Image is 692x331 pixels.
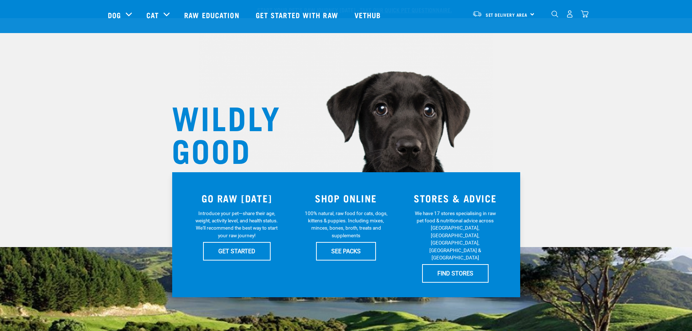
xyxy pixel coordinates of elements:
img: home-icon@2x.png [581,10,588,18]
h3: GO RAW [DATE] [187,193,287,204]
p: Introduce your pet—share their age, weight, activity level, and health status. We'll recommend th... [194,210,279,239]
span: Set Delivery Area [486,13,528,16]
a: GET STARTED [203,242,271,260]
p: We have 17 stores specialising in raw pet food & nutritional advice across [GEOGRAPHIC_DATA], [GE... [413,210,498,262]
img: home-icon-1@2x.png [551,11,558,17]
img: van-moving.png [472,11,482,17]
img: user.png [566,10,574,18]
h3: STORES & ADVICE [405,193,506,204]
a: SEE PACKS [316,242,376,260]
a: Vethub [347,0,390,29]
a: Raw Education [177,0,248,29]
a: Get started with Raw [248,0,347,29]
a: Dog [108,9,121,20]
p: 100% natural, raw food for cats, dogs, kittens & puppies. Including mixes, minces, bones, broth, ... [303,210,389,239]
h3: SHOP ONLINE [296,193,396,204]
a: Cat [146,9,159,20]
a: FIND STORES [422,264,489,282]
h1: WILDLY GOOD NUTRITION [172,100,317,198]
